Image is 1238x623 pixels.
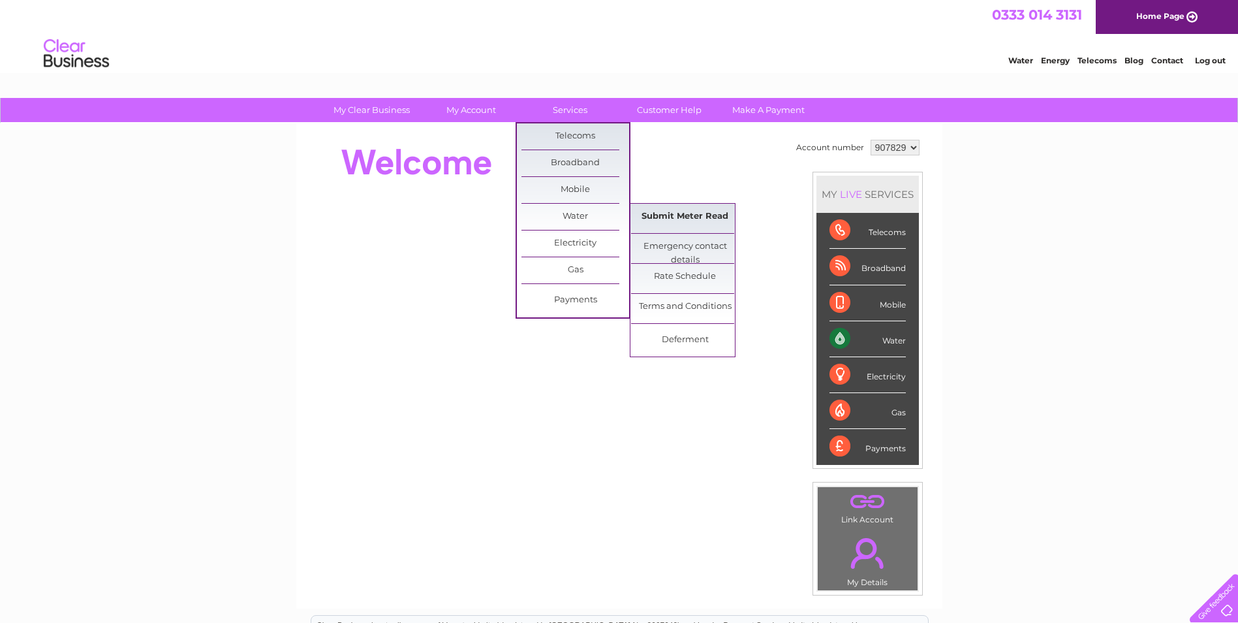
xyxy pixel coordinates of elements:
[1195,56,1226,65] a: Log out
[1041,56,1070,65] a: Energy
[521,287,629,313] a: Payments
[521,150,629,176] a: Broadband
[793,136,867,159] td: Account number
[631,327,739,353] a: Deferment
[631,204,739,230] a: Submit Meter Read
[1124,56,1143,65] a: Blog
[521,231,629,257] a: Electricity
[715,98,822,122] a: Make A Payment
[817,527,918,591] td: My Details
[318,98,426,122] a: My Clear Business
[817,487,918,528] td: Link Account
[417,98,525,122] a: My Account
[821,530,914,576] a: .
[521,257,629,283] a: Gas
[829,285,906,321] div: Mobile
[829,393,906,429] div: Gas
[521,177,629,203] a: Mobile
[521,204,629,230] a: Water
[615,98,723,122] a: Customer Help
[1077,56,1117,65] a: Telecoms
[837,188,865,200] div: LIVE
[631,264,739,290] a: Rate Schedule
[829,213,906,249] div: Telecoms
[992,7,1082,23] a: 0333 014 3131
[1151,56,1183,65] a: Contact
[43,34,110,74] img: logo.png
[829,321,906,357] div: Water
[631,234,739,260] a: Emergency contact details
[816,176,919,213] div: MY SERVICES
[631,294,739,320] a: Terms and Conditions
[311,7,928,63] div: Clear Business is a trading name of Verastar Limited (registered in [GEOGRAPHIC_DATA] No. 3667643...
[829,357,906,393] div: Electricity
[829,249,906,285] div: Broadband
[516,98,624,122] a: Services
[521,123,629,150] a: Telecoms
[1008,56,1033,65] a: Water
[821,490,914,513] a: .
[829,429,906,464] div: Payments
